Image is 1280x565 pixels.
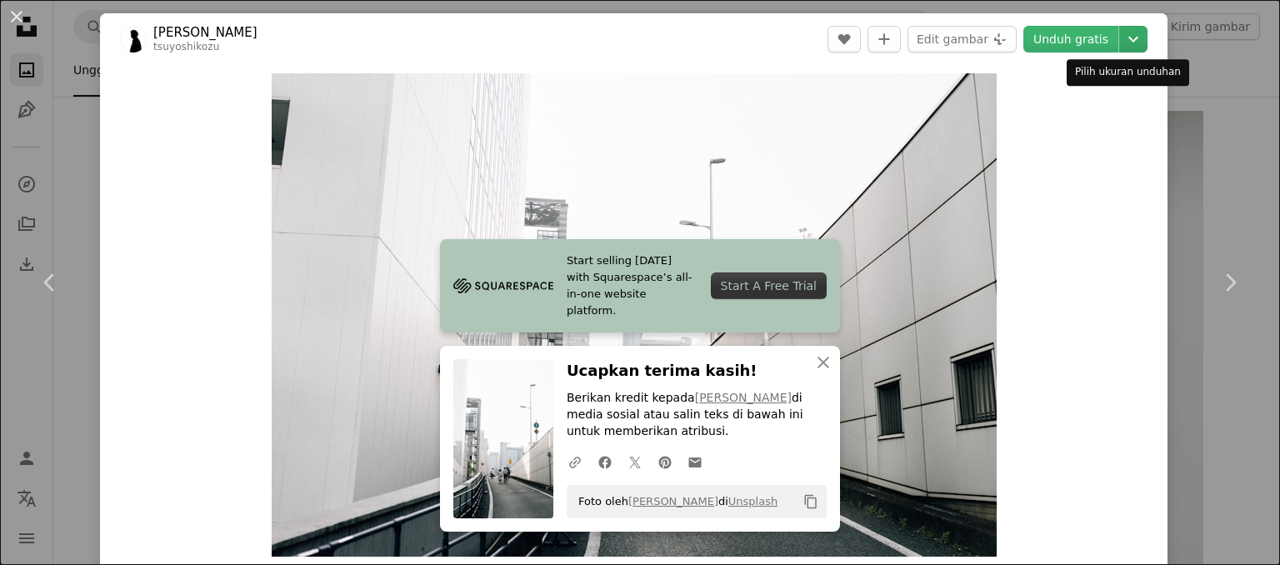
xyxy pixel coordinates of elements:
[567,390,827,440] p: Berikan kredit kepada di media sosial atau salin teks di bawah ini untuk memberikan atribusi.
[827,26,861,52] button: Sukai
[272,73,997,557] img: Orang-orang bersepeda di jalan antara bangunan modern
[628,495,718,507] a: [PERSON_NAME]
[440,239,840,332] a: Start selling [DATE] with Squarespace’s all-in-one website platform.Start A Free Trial
[590,445,620,478] a: Bagikan di Facebook
[570,488,777,515] span: Foto oleh di
[680,445,710,478] a: Bagikan melalui email
[120,26,147,52] img: Buka profil Tsuyoshi Kozu
[1023,26,1118,52] a: Unduh gratis
[1067,59,1189,86] div: Pilih ukuran unduhan
[797,487,825,516] button: Salin ke papan klip
[1119,26,1147,52] button: Pilih ukuran unduhan
[272,73,997,557] button: Perbesar pada gambar ini
[711,272,827,299] div: Start A Free Trial
[153,24,257,41] a: [PERSON_NAME]
[620,445,650,478] a: Bagikan di Twitter
[728,495,777,507] a: Unsplash
[1180,202,1280,362] a: Berikutnya
[453,273,553,298] img: file-1705255347840-230a6ab5bca9image
[650,445,680,478] a: Bagikan di Pinterest
[695,391,792,404] a: [PERSON_NAME]
[907,26,1017,52] button: Edit gambar
[867,26,901,52] button: Tambahkan ke koleksi
[567,252,697,319] span: Start selling [DATE] with Squarespace’s all-in-one website platform.
[153,41,219,52] a: tsuyoshikozu
[567,359,827,383] h3: Ucapkan terima kasih!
